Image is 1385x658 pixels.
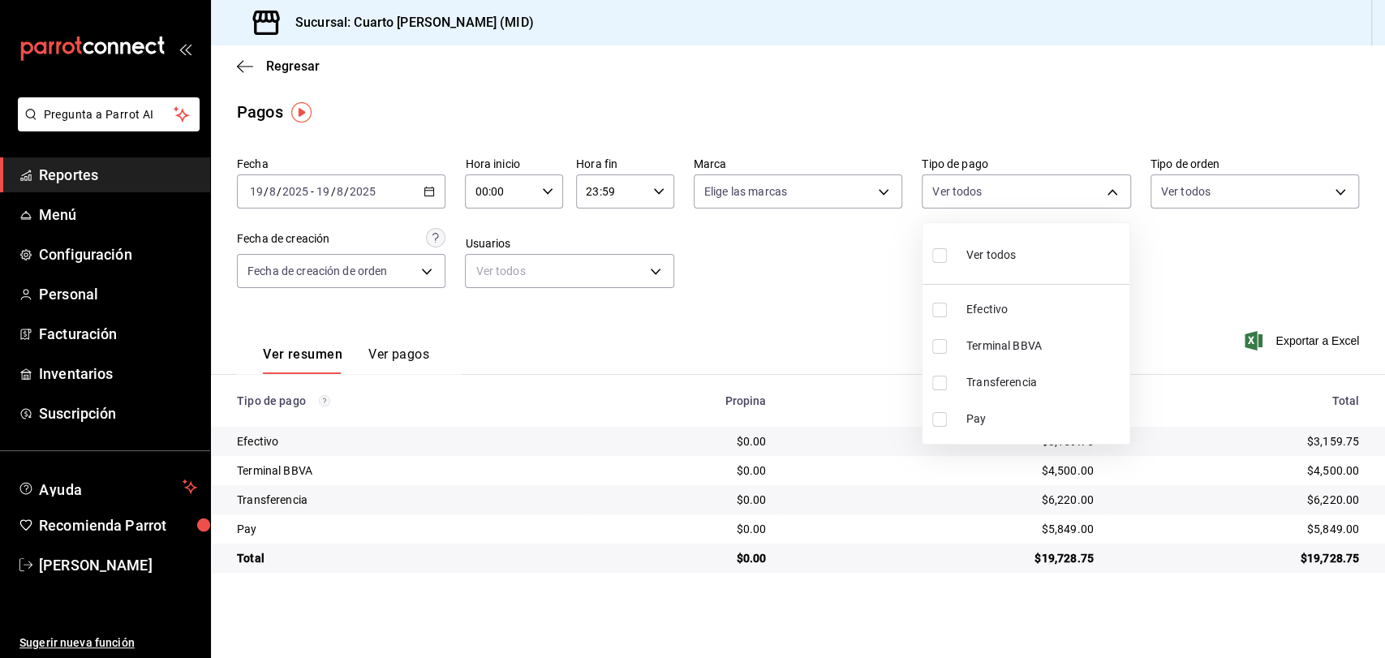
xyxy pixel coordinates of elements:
[966,247,1016,264] span: Ver todos
[291,102,312,123] img: Tooltip marker
[966,338,1123,355] span: Terminal BBVA
[966,374,1123,391] span: Transferencia
[966,411,1123,428] span: Pay
[966,301,1123,318] span: Efectivo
